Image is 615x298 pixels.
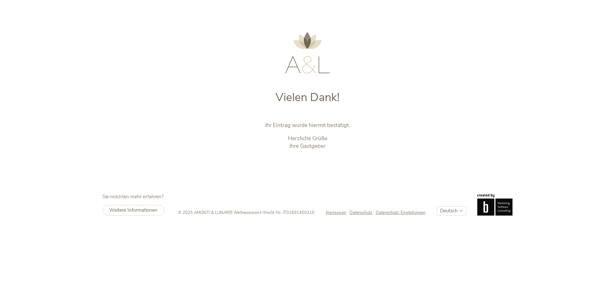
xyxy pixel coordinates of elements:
a: Impressum [326,210,349,216]
span: Datenschutz [349,210,373,216]
span: - [261,210,263,216]
a: Datenschutz-Einstellungen [376,210,425,216]
span: Weitere Informationen [109,207,158,213]
img: Brandnamic GmbH | Leading Hospitality Solutions [477,194,512,216]
span: Vielen Dank! [275,89,340,105]
a: Datenschutz [349,210,376,216]
span: MwSt-Nr. IT01691450215 [263,210,315,216]
p: Herzliche Grüße Ihre Gastgeber [174,135,441,150]
span: Impressum [326,210,346,216]
span: Sie möchten mehr erfahren? [102,193,164,200]
p: Ihr Eintrag wurde hiermit bestätigt. [174,122,441,129]
span: © 2025 AMONTI & LUNARIS Wellnessresort [178,210,261,216]
img: AMONTI & LUNARIS Wellnessresort [285,32,330,73]
a: Weitere Informationen [102,205,164,216]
